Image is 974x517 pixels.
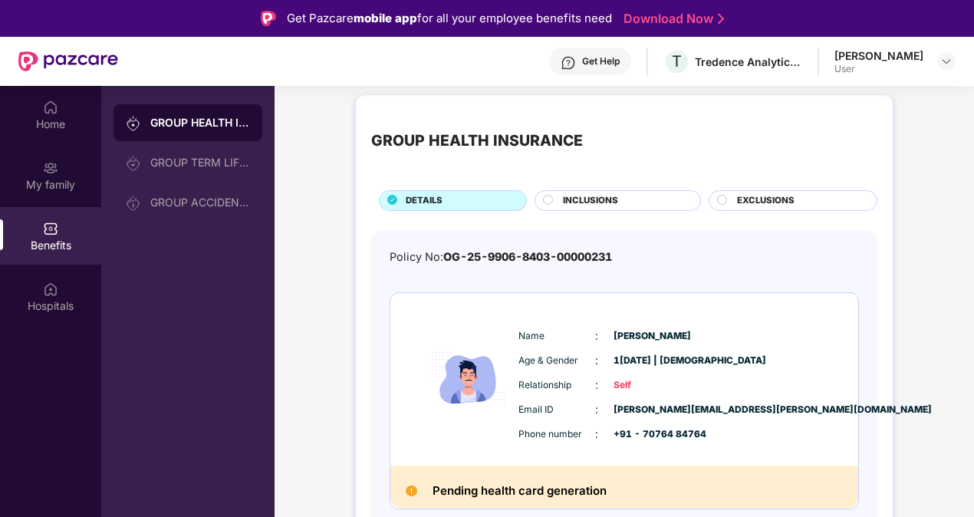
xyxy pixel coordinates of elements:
[614,403,690,417] span: [PERSON_NAME][EMAIL_ADDRESS][PERSON_NAME][DOMAIN_NAME]
[624,11,719,27] a: Download Now
[582,55,620,68] div: Get Help
[614,378,690,393] span: Self
[563,194,618,208] span: INCLUSIONS
[834,48,923,63] div: [PERSON_NAME]
[518,354,595,368] span: Age & Gender
[443,250,612,263] span: OG-25-9906-8403-00000231
[595,401,598,418] span: :
[518,403,595,417] span: Email ID
[614,427,690,442] span: +91 - 70764 84764
[595,328,598,344] span: :
[126,196,141,211] img: svg+xml;base64,PHN2ZyB3aWR0aD0iMjAiIGhlaWdodD0iMjAiIHZpZXdCb3g9IjAgMCAyMCAyMCIgZmlsbD0ibm9uZSIgeG...
[595,377,598,394] span: :
[126,116,141,131] img: svg+xml;base64,PHN2ZyB3aWR0aD0iMjAiIGhlaWdodD0iMjAiIHZpZXdCb3g9IjAgMCAyMCAyMCIgZmlsbD0ibm9uZSIgeG...
[150,196,250,209] div: GROUP ACCIDENTAL INSURANCE
[390,249,612,266] div: Policy No:
[43,221,58,236] img: svg+xml;base64,PHN2ZyBpZD0iQmVuZWZpdHMiIHhtbG5zPSJodHRwOi8vd3d3LnczLm9yZy8yMDAwL3N2ZyIgd2lkdGg9Ij...
[406,486,417,497] img: Pending
[18,51,118,71] img: New Pazcare Logo
[43,160,58,176] img: svg+xml;base64,PHN2ZyB3aWR0aD0iMjAiIGhlaWdodD0iMjAiIHZpZXdCb3g9IjAgMCAyMCAyMCIgZmlsbD0ibm9uZSIgeG...
[561,55,576,71] img: svg+xml;base64,PHN2ZyBpZD0iSGVscC0zMngzMiIgeG1sbnM9Imh0dHA6Ly93d3cudzMub3JnLzIwMDAvc3ZnIiB3aWR0aD...
[672,52,682,71] span: T
[354,11,417,25] strong: mobile app
[150,156,250,169] div: GROUP TERM LIFE INSURANCE
[406,194,443,208] span: DETAILS
[614,354,690,368] span: 1[DATE] | [DEMOGRAPHIC_DATA]
[718,11,724,27] img: Stroke
[287,9,612,28] div: Get Pazcare for all your employee benefits need
[737,194,795,208] span: EXCLUSIONS
[518,329,595,344] span: Name
[261,11,276,26] img: Logo
[150,115,250,130] div: GROUP HEALTH INSURANCE
[614,329,690,344] span: [PERSON_NAME]
[43,282,58,297] img: svg+xml;base64,PHN2ZyBpZD0iSG9zcGl0YWxzIiB4bWxucz0iaHR0cDovL3d3dy53My5vcmcvMjAwMC9zdmciIHdpZHRoPS...
[695,54,802,69] div: Tredence Analytics Solutions Private Limited
[433,481,607,501] h2: Pending health card generation
[518,378,595,393] span: Relationship
[940,55,953,68] img: svg+xml;base64,PHN2ZyBpZD0iRHJvcGRvd24tMzJ4MzIiIHhtbG5zPSJodHRwOi8vd3d3LnczLm9yZy8yMDAwL3N2ZyIgd2...
[43,100,58,115] img: svg+xml;base64,PHN2ZyBpZD0iSG9tZSIgeG1sbnM9Imh0dHA6Ly93d3cudzMub3JnLzIwMDAvc3ZnIiB3aWR0aD0iMjAiIG...
[518,427,595,442] span: Phone number
[371,129,583,153] div: GROUP HEALTH INSURANCE
[834,63,923,75] div: User
[126,156,141,171] img: svg+xml;base64,PHN2ZyB3aWR0aD0iMjAiIGhlaWdodD0iMjAiIHZpZXdCb3g9IjAgMCAyMCAyMCIgZmlsbD0ibm9uZSIgeG...
[423,316,515,443] img: icon
[595,352,598,369] span: :
[595,426,598,443] span: :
